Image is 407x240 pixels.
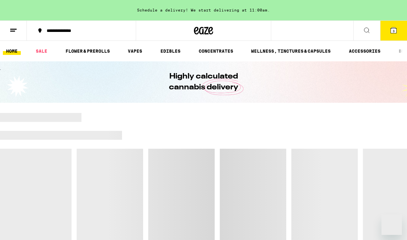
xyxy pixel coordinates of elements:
iframe: Button to launch messaging window [381,214,402,235]
a: FLOWER & PREROLLS [62,47,113,55]
a: HOME [3,47,21,55]
h1: Highly calculated cannabis delivery [151,71,256,93]
button: 3 [380,21,407,41]
a: EDIBLES [157,47,184,55]
a: VAPES [125,47,145,55]
a: WELLNESS, TINCTURES & CAPSULES [248,47,334,55]
span: 3 [393,29,395,33]
a: CONCENTRATES [196,47,236,55]
a: SALE [33,47,50,55]
a: ACCESSORIES [346,47,384,55]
